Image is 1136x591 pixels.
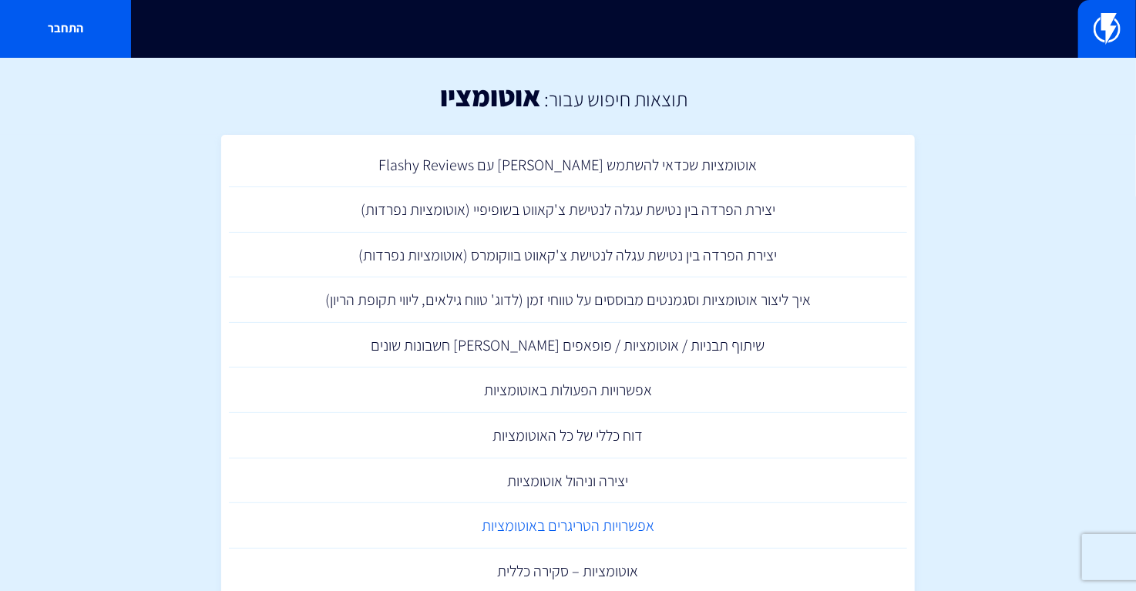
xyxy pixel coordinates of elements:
a: אפשרויות הפעולות באוטומציות [229,368,907,413]
a: שיתוף תבניות / אוטומציות / פופאפים [PERSON_NAME] חשבונות שונים [229,323,907,368]
h1: אוטומציו [441,81,541,112]
a: יצירה וניהול אוטומציות [229,458,907,504]
a: אוטומציות שכדאי להשתמש [PERSON_NAME] עם Flashy Reviews [229,143,907,188]
a: יצירת הפרדה בין נטישת עגלה לנטישת צ'קאווט בשופיפיי (אוטומציות נפרדות) [229,187,907,233]
a: יצירת הפרדה בין נטישת עגלה לנטישת צ'קאווט בווקומרס (אוטומציות נפרדות) [229,233,907,278]
a: איך ליצור אוטומציות וסגמנטים מבוססים על טווחי זמן (לדוג' טווח גילאים, ליווי תקופת הריון) [229,277,907,323]
h2: תוצאות חיפוש עבור: [541,88,688,110]
a: אפשרויות הטריגרים באוטומציות [229,503,907,549]
a: דוח כללי של כל האוטומציות [229,413,907,458]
